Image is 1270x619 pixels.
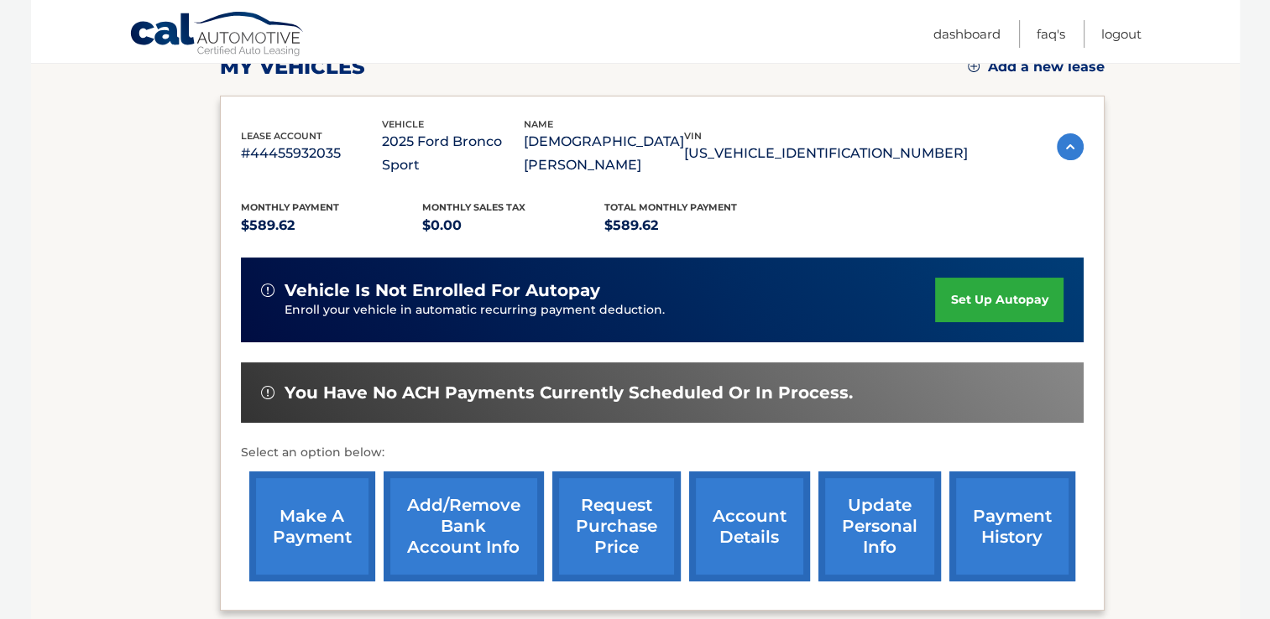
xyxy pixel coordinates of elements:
[382,130,524,177] p: 2025 Ford Bronco Sport
[241,142,383,165] p: #44455932035
[261,386,274,399] img: alert-white.svg
[422,201,525,213] span: Monthly sales Tax
[968,59,1105,75] a: Add a new lease
[285,280,600,301] span: vehicle is not enrolled for autopay
[1037,20,1065,48] a: FAQ's
[552,471,681,581] a: request purchase price
[949,471,1075,581] a: payment history
[241,130,322,142] span: lease account
[604,214,787,237] p: $589.62
[1057,133,1084,160] img: accordion-active.svg
[285,301,936,320] p: Enroll your vehicle in automatic recurring payment deduction.
[684,142,968,165] p: [US_VEHICLE_IDENTIFICATION_NUMBER]
[524,130,684,177] p: [DEMOGRAPHIC_DATA][PERSON_NAME]
[241,201,339,213] span: Monthly Payment
[935,278,1063,322] a: set up autopay
[285,382,853,403] span: You have no ACH payments currently scheduled or in process.
[524,118,553,130] span: name
[933,20,1001,48] a: Dashboard
[604,201,737,213] span: Total Monthly Payment
[241,443,1084,463] p: Select an option below:
[384,471,544,581] a: Add/Remove bank account info
[382,118,424,130] span: vehicle
[249,471,375,581] a: make a payment
[422,214,604,237] p: $0.00
[261,283,274,297] img: alert-white.svg
[1101,20,1142,48] a: Logout
[818,471,941,581] a: update personal info
[689,471,810,581] a: account details
[968,60,980,72] img: add.svg
[241,214,423,237] p: $589.62
[129,11,306,60] a: Cal Automotive
[684,130,702,142] span: vin
[220,55,365,80] h2: my vehicles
